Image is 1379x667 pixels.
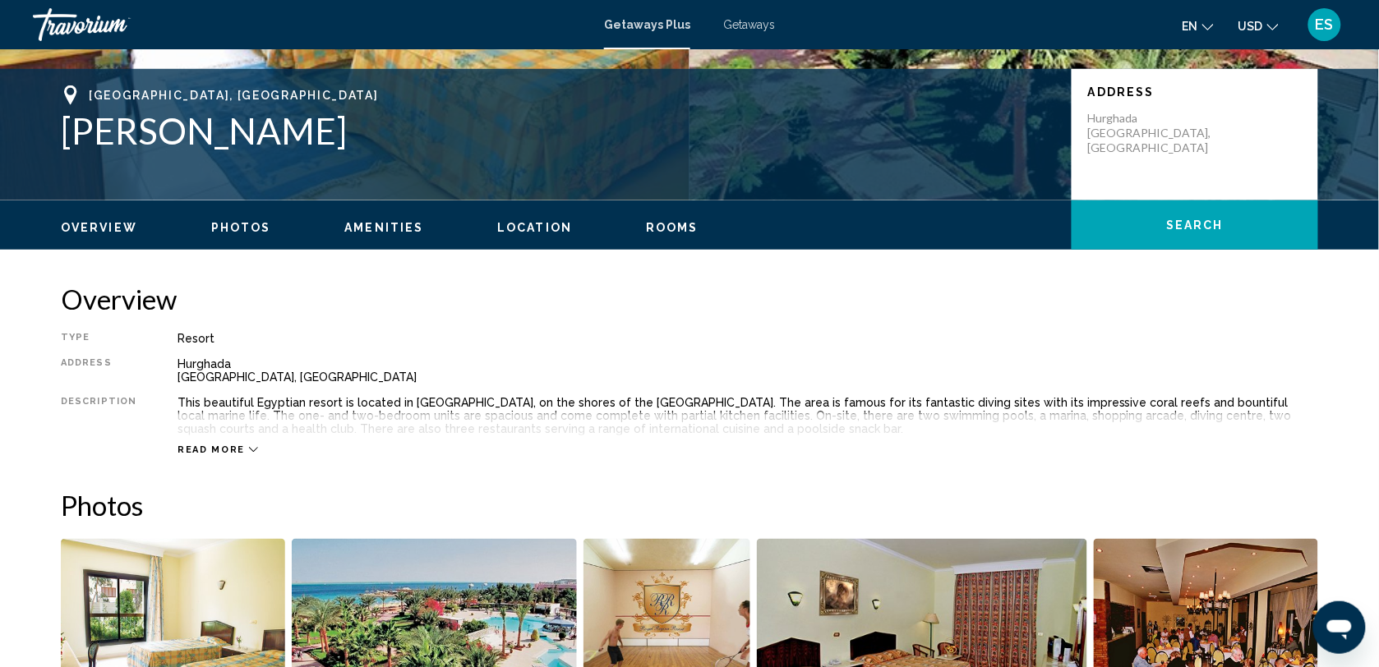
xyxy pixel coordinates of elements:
h2: Overview [61,283,1318,315]
span: Read more [178,444,245,455]
div: Address [61,357,136,384]
span: Overview [61,221,137,234]
span: Amenities [344,221,423,234]
p: Address [1088,85,1302,99]
button: User Menu [1303,7,1346,42]
div: Hurghada [GEOGRAPHIC_DATA], [GEOGRAPHIC_DATA] [178,357,1318,384]
a: Travorium [33,8,588,41]
button: Amenities [344,220,423,235]
a: Getaways [723,18,775,31]
div: Resort [178,332,1318,345]
span: Photos [211,221,271,234]
button: Photos [211,220,271,235]
div: Type [61,332,136,345]
span: Rooms [646,221,699,234]
button: Change language [1183,14,1214,38]
span: ES [1316,16,1334,33]
span: Search [1166,219,1224,232]
div: Description [61,396,136,435]
span: en [1183,20,1198,33]
p: Hurghada [GEOGRAPHIC_DATA], [GEOGRAPHIC_DATA] [1088,111,1220,155]
button: Overview [61,220,137,235]
span: USD [1238,20,1263,33]
span: [GEOGRAPHIC_DATA], [GEOGRAPHIC_DATA] [89,89,378,102]
button: Read more [178,444,258,456]
button: Rooms [646,220,699,235]
iframe: Кнопка запуска окна обмена сообщениями [1313,601,1366,654]
h1: [PERSON_NAME] [61,109,1055,152]
button: Location [497,220,572,235]
button: Search [1072,200,1318,250]
span: Location [497,221,572,234]
div: This beautiful Egyptian resort is located in [GEOGRAPHIC_DATA], on the shores of the [GEOGRAPHIC_... [178,396,1318,435]
a: Getaways Plus [604,18,690,31]
button: Change currency [1238,14,1279,38]
h2: Photos [61,489,1318,522]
